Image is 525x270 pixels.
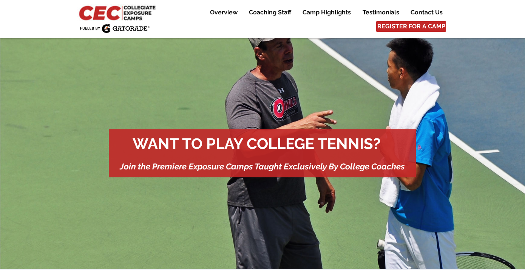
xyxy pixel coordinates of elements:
[405,8,448,17] a: Contact Us
[377,22,445,31] span: REGISTER FOR A CAMP
[206,8,241,17] p: Overview
[357,8,405,17] a: Testimonials
[297,8,357,17] a: Camp Highlights
[299,8,355,17] p: Camp Highlights
[204,8,243,17] a: Overview
[407,8,446,17] p: Contact Us
[198,8,448,17] nav: Site
[245,8,295,17] p: Coaching Staff
[243,8,296,17] a: Coaching Staff
[120,161,405,171] span: Join the Premiere Exposure Camps Taught Exclusively By College Coaches
[133,135,380,152] span: WANT TO PLAY COLLEGE TENNIS?
[80,24,150,33] img: Fueled by Gatorade.png
[359,8,403,17] p: Testimonials
[77,4,159,21] img: CEC Logo Primary_edited.jpg
[376,21,446,32] a: REGISTER FOR A CAMP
